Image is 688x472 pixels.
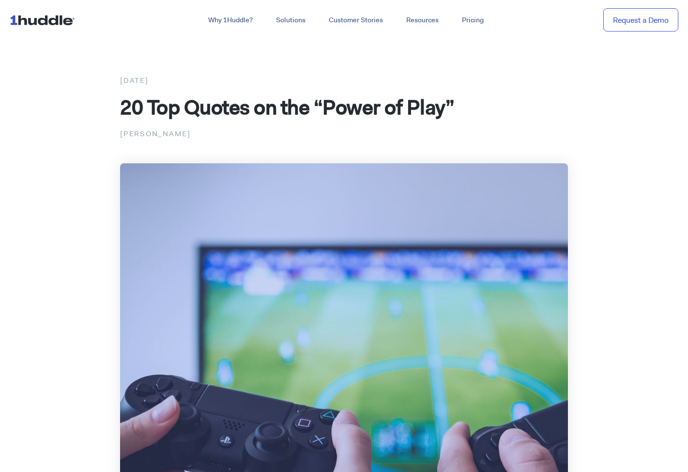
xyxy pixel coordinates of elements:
div: [DATE] [120,74,568,87]
a: Solutions [264,12,317,29]
a: Pricing [450,12,495,29]
img: ... [10,11,79,29]
a: Customer Stories [317,12,395,29]
a: Why 1Huddle? [197,12,264,29]
a: Request a Demo [603,8,678,32]
span: 20 Top Quotes on the “Power of Play” [120,94,454,121]
a: Resources [395,12,450,29]
p: [PERSON_NAME] [120,127,568,140]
